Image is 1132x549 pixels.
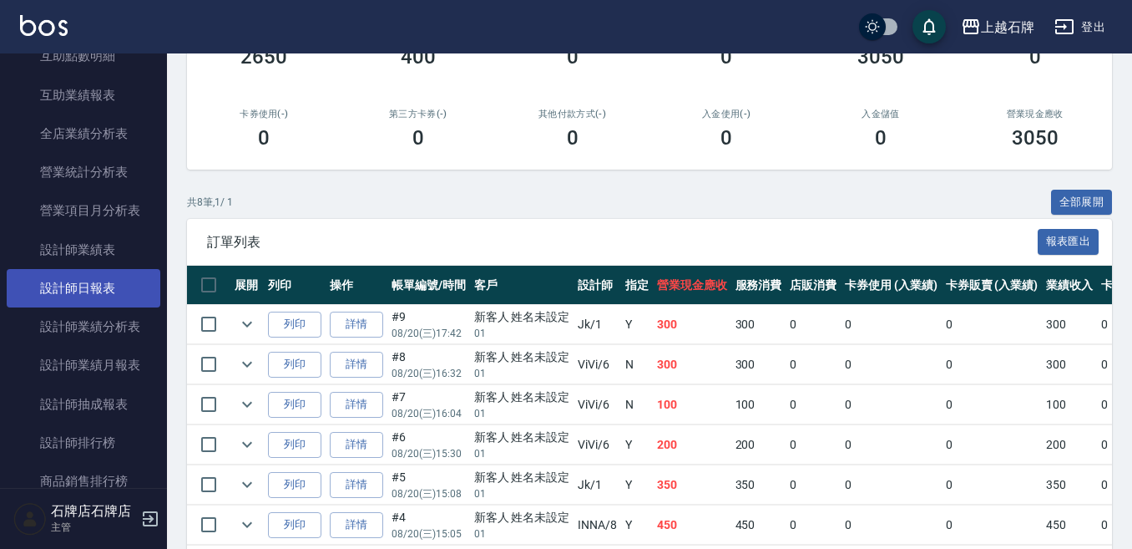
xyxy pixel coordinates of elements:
td: 0 [942,506,1043,545]
h2: 卡券使用(-) [207,109,321,119]
td: 0 [841,465,942,505]
td: N [621,385,653,424]
td: #9 [387,305,470,344]
button: 上越石牌 [954,10,1041,44]
td: 350 [731,465,786,505]
button: expand row [235,312,260,337]
img: Logo [20,15,68,36]
td: 0 [786,305,841,344]
a: 詳情 [330,472,383,498]
th: 卡券使用 (入業績) [841,266,942,305]
td: Y [621,506,653,545]
td: 450 [731,506,786,545]
td: 200 [1042,425,1097,465]
a: 詳情 [330,392,383,418]
td: 0 [841,305,942,344]
td: 0 [841,345,942,384]
a: 設計師業績分析表 [7,308,160,346]
td: 100 [731,385,786,424]
button: 列印 [268,472,321,498]
td: 300 [731,305,786,344]
p: 01 [474,486,570,501]
td: 0 [786,506,841,545]
h2: 入金使用(-) [670,109,784,119]
th: 服務消費 [731,266,786,305]
td: INNA /8 [574,506,621,545]
th: 店販消費 [786,266,841,305]
td: #8 [387,345,470,384]
p: 主管 [51,520,136,535]
td: 450 [653,506,731,545]
td: 100 [1042,385,1097,424]
td: 200 [731,425,786,465]
a: 設計師排行榜 [7,424,160,462]
h3: 0 [1029,45,1041,69]
td: Jk /1 [574,305,621,344]
div: 上越石牌 [981,17,1034,38]
td: 0 [942,425,1043,465]
p: 08/20 (三) 16:04 [392,406,466,421]
a: 全店業績分析表 [7,114,160,153]
p: 01 [474,446,570,461]
td: Y [621,305,653,344]
h3: 0 [720,126,732,150]
td: 350 [1042,465,1097,505]
div: 新客人 姓名未設定 [474,429,570,446]
th: 客戶 [470,266,574,305]
td: Y [621,425,653,465]
td: 200 [653,425,731,465]
td: 0 [786,385,841,424]
a: 營業項目月分析表 [7,191,160,230]
th: 指定 [621,266,653,305]
h2: 營業現金應收 [978,109,1092,119]
td: 0 [942,305,1043,344]
td: Jk /1 [574,465,621,505]
button: 列印 [268,312,321,338]
div: 新客人 姓名未設定 [474,469,570,486]
td: #7 [387,385,470,424]
div: 新客人 姓名未設定 [474,509,570,526]
td: 100 [653,385,731,424]
td: 0 [786,425,841,465]
td: N [621,345,653,384]
h3: 0 [720,45,732,69]
td: 0 [942,345,1043,384]
button: expand row [235,352,260,377]
a: 設計師日報表 [7,269,160,308]
td: #4 [387,506,470,545]
h3: 0 [875,126,887,150]
a: 報表匯出 [1038,233,1099,249]
td: Y [621,465,653,505]
a: 詳情 [330,432,383,458]
a: 設計師業績月報表 [7,346,160,384]
td: 300 [1042,345,1097,384]
a: 設計師抽成報表 [7,385,160,424]
span: 訂單列表 [207,234,1038,251]
td: 300 [653,305,731,344]
td: 300 [1042,305,1097,344]
td: ViVi /6 [574,385,621,424]
p: 01 [474,406,570,421]
td: #5 [387,465,470,505]
td: 0 [942,465,1043,505]
td: 0 [786,345,841,384]
a: 互助點數明細 [7,37,160,75]
td: #6 [387,425,470,465]
a: 商品銷售排行榜 [7,462,160,501]
button: 登出 [1048,12,1112,43]
a: 詳情 [330,352,383,378]
button: 全部展開 [1051,190,1113,216]
td: 0 [942,385,1043,424]
th: 設計師 [574,266,621,305]
p: 共 8 筆, 1 / 1 [187,195,233,210]
button: save [912,10,946,43]
th: 列印 [264,266,326,305]
p: 08/20 (三) 15:30 [392,446,466,461]
td: 300 [653,345,731,384]
p: 01 [474,526,570,541]
button: expand row [235,472,260,497]
td: ViVi /6 [574,425,621,465]
td: ViVi /6 [574,345,621,384]
button: expand row [235,392,260,417]
a: 詳情 [330,512,383,538]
